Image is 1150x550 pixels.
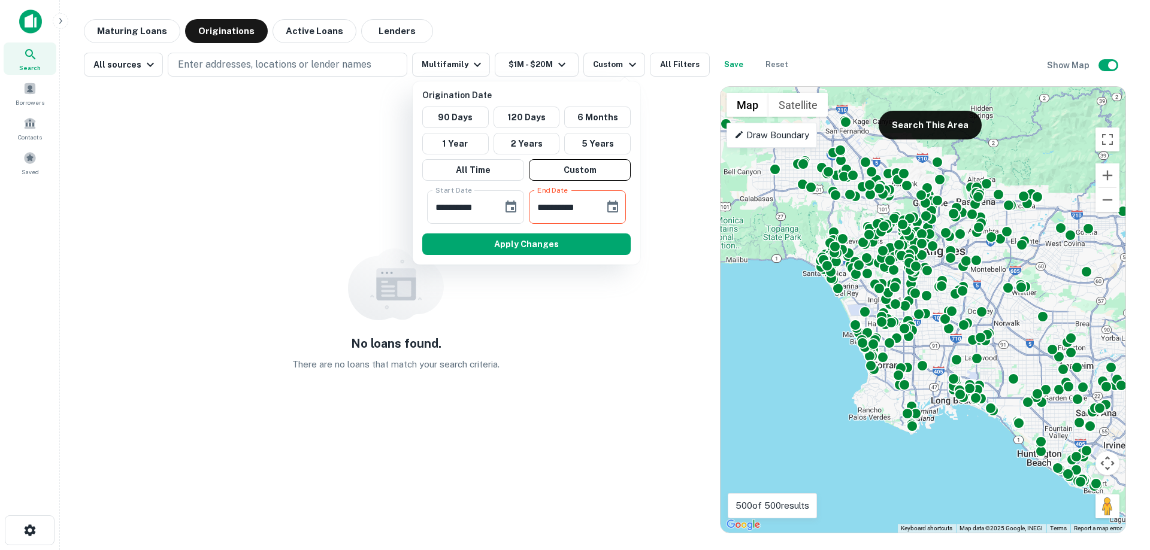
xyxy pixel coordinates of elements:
[435,185,472,195] label: Start Date
[422,107,489,128] button: 90 Days
[494,107,560,128] button: 120 Days
[601,195,625,219] button: Choose date, selected date is Feb 20, 2026
[494,133,560,154] button: 2 Years
[529,159,631,181] button: Custom
[499,195,523,219] button: Choose date, selected date is Dec 1, 2025
[422,159,524,181] button: All Time
[422,133,489,154] button: 1 Year
[422,89,635,102] p: Origination Date
[564,133,631,154] button: 5 Years
[1090,454,1150,512] iframe: Chat Widget
[564,107,631,128] button: 6 Months
[422,233,631,255] button: Apply Changes
[537,185,568,195] label: End Date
